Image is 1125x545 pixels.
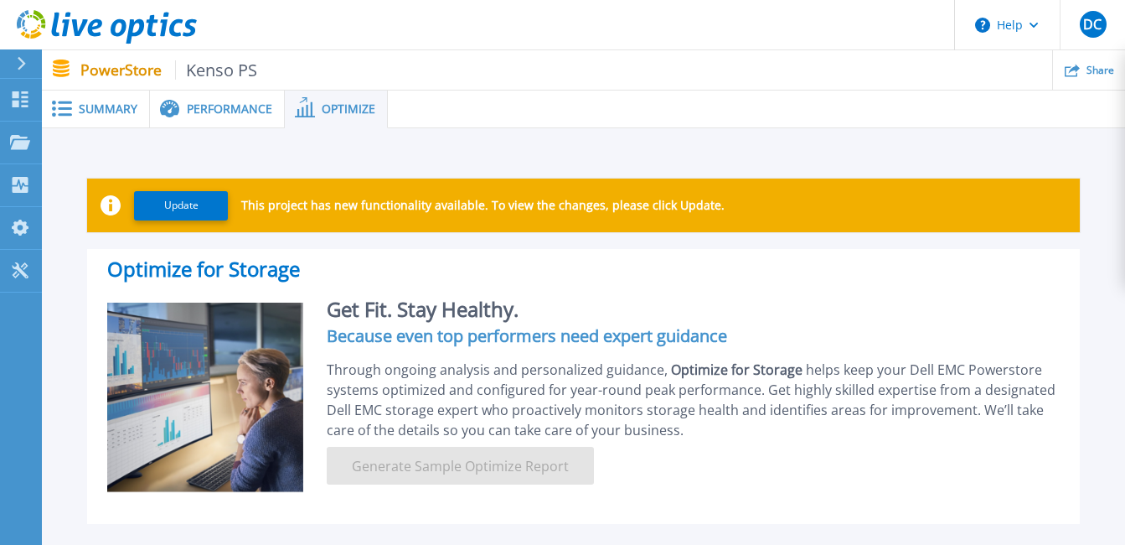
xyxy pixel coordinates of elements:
span: Optimize [322,103,375,115]
span: Performance [187,103,272,115]
button: Update [134,191,228,221]
span: Share [1086,65,1114,75]
p: This project has new functionality available. To view the changes, please click Update. [241,199,725,212]
p: PowerStore [80,60,258,80]
h2: Optimize for Storage [107,262,1060,283]
span: Generate Sample Optimize Report [345,456,575,476]
h2: Get Fit. Stay Healthy. [327,303,1060,316]
h4: Because even top performers need expert guidance [327,330,1060,343]
span: Optimize for Storage [671,361,806,379]
span: Summary [79,103,137,115]
img: Optimize Promo [107,303,303,494]
span: DC [1083,18,1102,31]
span: Kenso PS [175,60,258,80]
div: Through ongoing analysis and personalized guidance, helps keep your Dell EMC Powerstore systems o... [327,360,1060,440]
button: Generate Sample Optimize Report [327,447,594,485]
